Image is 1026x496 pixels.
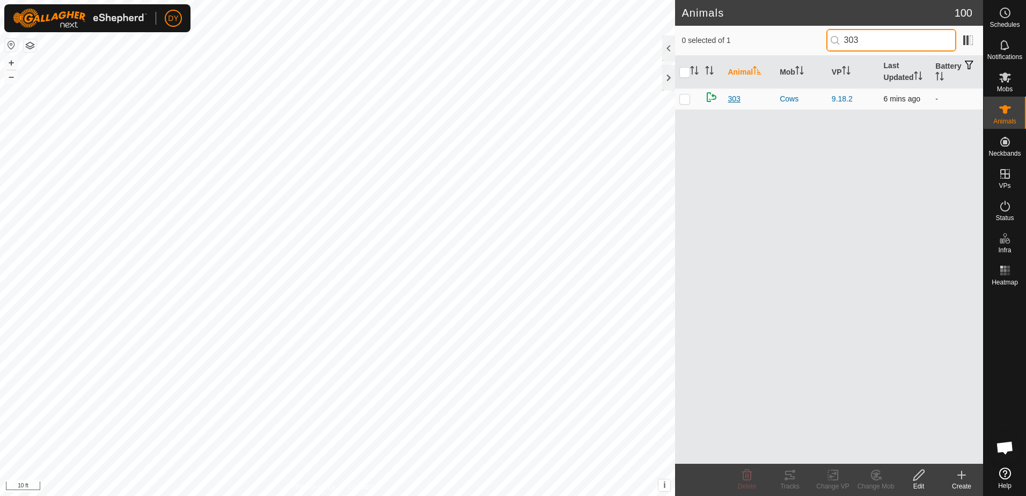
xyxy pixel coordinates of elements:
span: VPs [999,183,1010,189]
div: Open chat [989,432,1021,464]
th: Last Updated [880,56,932,89]
span: i [663,480,665,490]
span: Neckbands [988,150,1021,157]
th: Battery [931,56,983,89]
span: Mobs [997,86,1013,92]
button: Reset Map [5,39,18,52]
span: DY [168,13,178,24]
span: Status [995,215,1014,221]
a: 9.18.2 [832,94,853,103]
img: returning on [705,91,718,104]
div: Change Mob [854,482,897,491]
p-sorticon: Activate to sort [753,68,761,76]
input: Search (S) [826,29,956,52]
h2: Animals [681,6,954,19]
span: Notifications [987,54,1022,60]
a: Help [984,463,1026,493]
p-sorticon: Activate to sort [690,68,699,76]
div: Create [940,482,983,491]
span: Heatmap [992,279,1018,286]
p-sorticon: Activate to sort [705,68,714,76]
p-sorticon: Activate to sort [935,74,944,82]
img: Gallagher Logo [13,9,147,28]
a: Contact Us [348,482,380,492]
button: i [658,479,670,491]
span: Animals [993,118,1016,125]
a: Privacy Policy [295,482,335,492]
p-sorticon: Activate to sort [795,68,804,76]
div: Edit [897,482,940,491]
span: 0 selected of 1 [681,35,826,46]
th: VP [827,56,880,89]
button: Map Layers [24,39,36,52]
span: Help [998,483,1012,489]
span: 18 Sept 2025, 2:33 pm [884,94,920,103]
th: Mob [775,56,827,89]
p-sorticon: Activate to sort [842,68,851,76]
p-sorticon: Activate to sort [914,73,922,82]
td: - [931,88,983,110]
span: 303 [728,93,740,105]
div: Tracks [768,482,811,491]
th: Animal [723,56,775,89]
div: Cows [780,93,823,105]
span: Delete [738,483,757,490]
div: Change VP [811,482,854,491]
span: Infra [998,247,1011,253]
button: + [5,56,18,69]
span: 100 [955,5,972,21]
span: Schedules [990,21,1020,28]
button: – [5,70,18,83]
